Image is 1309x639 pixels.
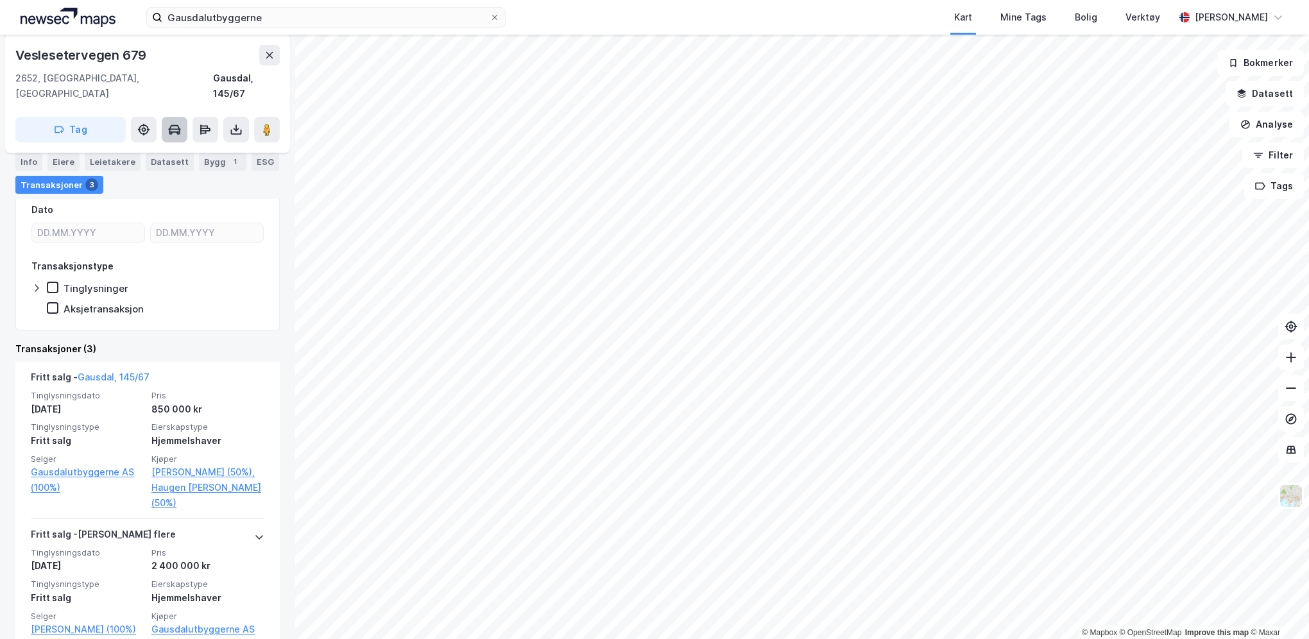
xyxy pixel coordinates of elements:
[1120,628,1182,637] a: OpenStreetMap
[15,176,103,194] div: Transaksjoner
[31,622,144,637] a: [PERSON_NAME] (100%)
[151,611,264,622] span: Kjøper
[31,579,144,590] span: Tinglysningstype
[199,153,246,171] div: Bygg
[1125,10,1160,25] div: Verktøy
[1195,10,1268,25] div: [PERSON_NAME]
[85,153,141,171] div: Leietakere
[151,402,264,417] div: 850 000 kr
[151,590,264,606] div: Hjemmelshaver
[252,153,279,171] div: ESG
[31,454,144,464] span: Selger
[151,558,264,574] div: 2 400 000 kr
[15,341,280,357] div: Transaksjoner (3)
[228,155,241,168] div: 1
[78,371,150,382] a: Gausdal, 145/67
[31,547,144,558] span: Tinglysningsdato
[954,10,972,25] div: Kart
[151,547,264,558] span: Pris
[15,153,42,171] div: Info
[151,223,263,243] input: DD.MM.YYYY
[1226,81,1304,106] button: Datasett
[151,480,264,511] a: Haugen [PERSON_NAME] (50%)
[151,579,264,590] span: Eierskapstype
[21,8,116,27] img: logo.a4113a55bc3d86da70a041830d287a7e.svg
[146,153,194,171] div: Datasett
[1245,577,1309,639] div: Kontrollprogram for chat
[31,464,144,495] a: Gausdalutbyggerne AS (100%)
[47,153,80,171] div: Eiere
[1279,484,1303,508] img: Z
[213,71,280,101] div: Gausdal, 145/67
[31,402,144,417] div: [DATE]
[151,464,264,480] a: [PERSON_NAME] (50%),
[32,223,144,243] input: DD.MM.YYYY
[85,178,98,191] div: 3
[15,71,213,101] div: 2652, [GEOGRAPHIC_DATA], [GEOGRAPHIC_DATA]
[162,8,490,27] input: Søk på adresse, matrikkel, gårdeiere, leietakere eller personer
[31,527,176,547] div: Fritt salg - [PERSON_NAME] flere
[1242,142,1304,168] button: Filter
[31,558,144,574] div: [DATE]
[1000,10,1047,25] div: Mine Tags
[31,202,53,217] div: Dato
[64,282,128,294] div: Tinglysninger
[31,590,144,606] div: Fritt salg
[1245,577,1309,639] iframe: Chat Widget
[1082,628,1117,637] a: Mapbox
[31,390,144,401] span: Tinglysningsdato
[15,45,149,65] div: Veslesetervegen 679
[31,259,114,274] div: Transaksjonstype
[151,454,264,464] span: Kjøper
[1229,112,1304,137] button: Analyse
[1244,173,1304,199] button: Tags
[151,433,264,448] div: Hjemmelshaver
[31,422,144,432] span: Tinglysningstype
[151,390,264,401] span: Pris
[1075,10,1097,25] div: Bolig
[31,433,144,448] div: Fritt salg
[1217,50,1304,76] button: Bokmerker
[1185,628,1249,637] a: Improve this map
[31,611,144,622] span: Selger
[15,117,126,142] button: Tag
[64,303,144,315] div: Aksjetransaksjon
[151,422,264,432] span: Eierskapstype
[31,370,150,390] div: Fritt salg -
